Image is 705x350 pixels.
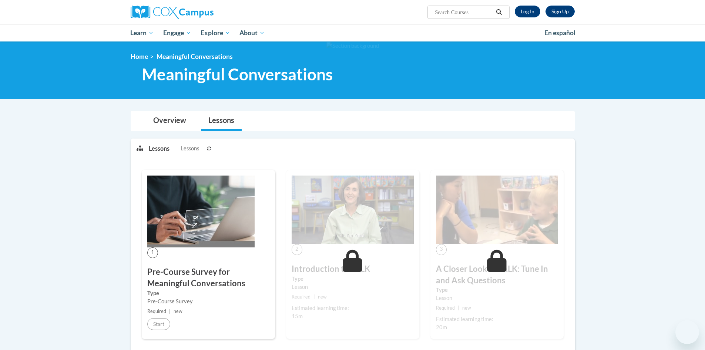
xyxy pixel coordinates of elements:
[436,315,558,323] div: Estimated learning time:
[239,29,265,37] span: About
[131,6,271,19] a: Cox Campus
[147,176,255,247] img: Course Image
[292,263,414,275] h3: Introduction to TALK
[292,176,414,244] img: Course Image
[493,8,504,17] button: Search
[201,29,230,37] span: Explore
[147,247,158,258] span: 1
[147,318,170,330] button: Start
[544,29,575,37] span: En español
[201,111,242,131] a: Lessons
[515,6,540,17] a: Log In
[131,53,148,60] a: Home
[436,305,455,311] span: Required
[436,324,447,330] span: 20m
[675,320,699,344] iframe: Button to launch messaging window
[436,294,558,302] div: Lesson
[436,176,558,244] img: Course Image
[458,305,459,311] span: |
[149,144,169,153] p: Lessons
[146,111,194,131] a: Overview
[540,25,580,41] a: En español
[436,263,558,286] h3: A Closer Look at TALK: Tune In and Ask Questions
[174,309,182,314] span: new
[147,297,269,306] div: Pre-Course Survey
[436,286,558,294] label: Type
[157,53,233,60] span: Meaningful Conversations
[131,6,214,19] img: Cox Campus
[462,305,471,311] span: new
[434,8,493,17] input: Search Courses
[326,42,379,50] img: Section background
[235,24,269,41] a: About
[181,144,199,153] span: Lessons
[292,283,414,291] div: Lesson
[142,64,333,84] span: Meaningful Conversations
[158,24,196,41] a: Engage
[292,275,414,283] label: Type
[292,304,414,312] div: Estimated learning time:
[163,29,191,37] span: Engage
[196,24,235,41] a: Explore
[120,24,586,41] div: Main menu
[169,309,171,314] span: |
[292,244,302,255] span: 2
[545,6,575,17] a: Register
[436,244,447,255] span: 3
[147,266,269,289] h3: Pre-Course Survey for Meaningful Conversations
[147,289,269,297] label: Type
[126,24,159,41] a: Learn
[130,29,154,37] span: Learn
[292,313,303,319] span: 15m
[292,294,310,300] span: Required
[318,294,327,300] span: new
[147,309,166,314] span: Required
[313,294,315,300] span: |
